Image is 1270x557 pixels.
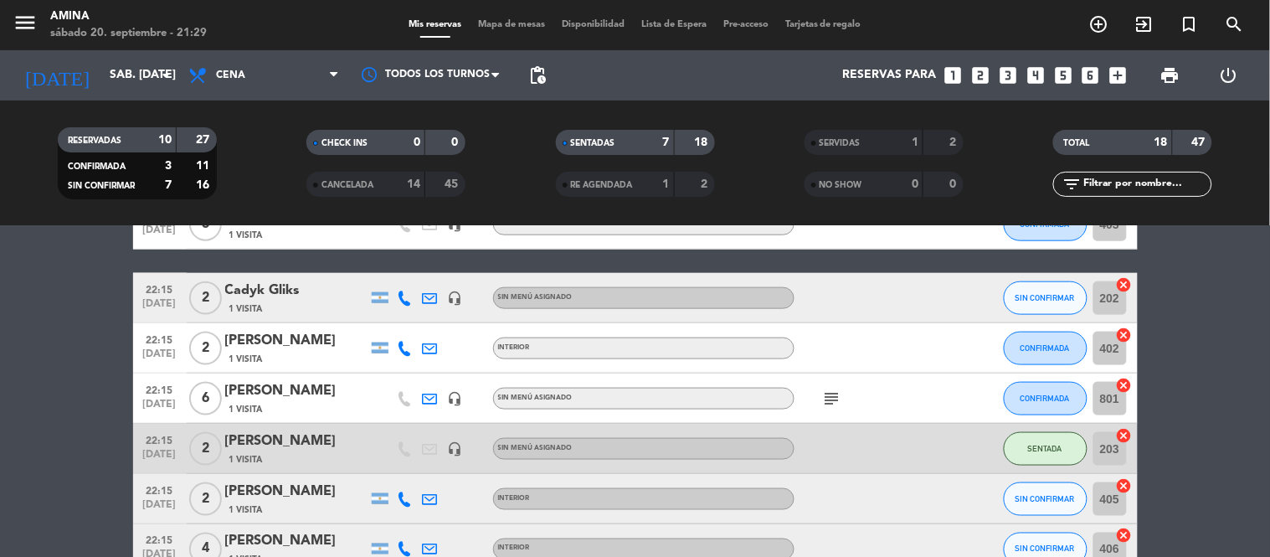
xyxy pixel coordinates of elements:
span: 2 [189,281,222,315]
i: headset_mic [448,391,463,406]
span: INTERIOR [498,545,530,552]
span: 1 Visita [229,453,263,467]
strong: 7 [663,137,670,148]
span: WALK IN [1122,10,1167,39]
i: cancel [1116,528,1133,544]
span: RE AGENDADA [571,181,633,189]
span: CONFIRMADA [68,162,126,171]
strong: 47 [1192,137,1209,148]
i: exit_to_app [1134,14,1154,34]
span: NO SHOW [820,181,862,189]
div: [PERSON_NAME] [225,431,368,452]
span: Sin menú asignado [498,294,573,301]
strong: 18 [1154,137,1168,148]
i: turned_in_not [1180,14,1200,34]
span: 1 Visita [229,353,263,366]
span: Sin menú asignado [498,395,573,401]
strong: 0 [414,137,420,148]
span: [DATE] [139,449,181,468]
span: SENTADAS [571,139,615,147]
i: looks_5 [1052,64,1074,86]
i: looks_one [942,64,964,86]
span: SERVIDAS [820,139,861,147]
span: 1 Visita [229,503,263,517]
span: Mis reservas [400,20,470,29]
span: pending_actions [527,65,548,85]
span: SIN CONFIRMAR [1015,544,1075,554]
strong: 10 [158,134,172,146]
div: [PERSON_NAME] [225,481,368,503]
span: 1 Visita [229,302,263,316]
strong: 18 [694,137,711,148]
span: 22:15 [139,530,181,549]
strong: 7 [165,179,172,191]
span: Disponibilidad [553,20,633,29]
span: INTERIOR [498,344,530,351]
span: Tarjetas de regalo [777,20,870,29]
i: cancel [1116,427,1133,444]
span: RESERVADAS [68,137,121,145]
span: [DATE] [139,348,181,368]
strong: 2 [949,137,959,148]
i: looks_6 [1080,64,1102,86]
div: LOG OUT [1200,50,1257,101]
i: cancel [1116,276,1133,293]
i: subject [822,389,842,409]
span: [DATE] [139,224,181,244]
div: Amina [50,8,207,25]
span: Reserva especial [1167,10,1212,39]
button: SIN CONFIRMAR [1004,482,1087,516]
div: [PERSON_NAME] [225,531,368,553]
span: Sin menú asignado [498,445,573,451]
button: SIN CONFIRMAR [1004,281,1087,315]
i: add_circle_outline [1089,14,1109,34]
i: power_settings_new [1218,65,1238,85]
div: Cadyk Gliks [225,280,368,302]
input: Filtrar por nombre... [1082,175,1211,193]
button: CONFIRMADA [1004,332,1087,365]
i: filter_list [1062,174,1082,194]
i: arrow_drop_down [156,65,176,85]
i: headset_mic [448,291,463,306]
span: CANCELADA [321,181,373,189]
span: Reservas para [842,69,936,82]
strong: 2 [701,178,711,190]
span: 2 [189,432,222,466]
span: BUSCAR [1212,10,1257,39]
strong: 45 [445,178,462,190]
span: 22:15 [139,279,181,298]
i: menu [13,10,38,35]
span: 22:15 [139,430,181,449]
span: INTERIOR [498,495,530,502]
strong: 11 [196,160,213,172]
span: SIN CONFIRMAR [1015,293,1075,302]
strong: 0 [912,178,918,190]
span: 1 Visita [229,403,263,416]
i: looks_4 [1025,64,1046,86]
i: cancel [1116,327,1133,343]
span: Mapa de mesas [470,20,553,29]
strong: 1 [663,178,670,190]
span: SIN CONFIRMAR [1015,494,1075,503]
div: [PERSON_NAME] [225,330,368,352]
strong: 16 [196,179,213,191]
span: Cena [216,70,245,81]
i: headset_mic [448,441,463,456]
span: print [1160,65,1180,85]
i: looks_two [969,64,991,86]
i: search [1225,14,1245,34]
span: CONFIRMADA [1021,343,1070,353]
i: cancel [1116,377,1133,394]
span: CHECK INS [321,139,368,147]
span: TOTAL [1063,139,1089,147]
strong: 1 [912,137,918,148]
span: 22:15 [139,480,181,499]
span: [DATE] [139,399,181,418]
span: Lista de Espera [633,20,715,29]
strong: 14 [407,178,420,190]
span: RESERVAR MESA [1077,10,1122,39]
span: 1 Visita [229,229,263,242]
button: CONFIRMADA [1004,382,1087,415]
button: SENTADA [1004,432,1087,466]
span: CONFIRMADA [1021,394,1070,403]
